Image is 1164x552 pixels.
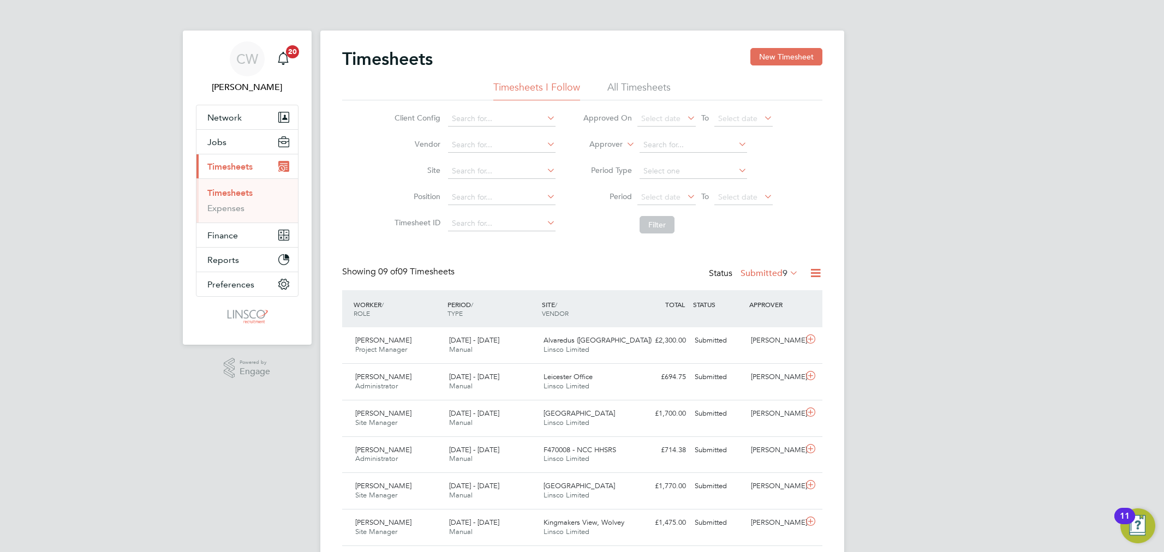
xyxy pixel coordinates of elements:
[207,112,242,123] span: Network
[272,41,294,76] a: 20
[196,154,298,178] button: Timesheets
[449,527,473,536] span: Manual
[690,295,747,314] div: STATUS
[544,418,589,427] span: Linsco Limited
[196,41,299,94] a: CW[PERSON_NAME]
[236,52,258,66] span: CW
[224,308,270,325] img: linsco-logo-retina.png
[544,527,589,536] span: Linsco Limited
[351,295,445,323] div: WORKER
[493,81,580,100] li: Timesheets I Follow
[449,335,499,345] span: [DATE] - [DATE]
[544,481,615,490] span: [GEOGRAPHIC_DATA]
[355,418,397,427] span: Site Manager
[747,405,803,423] div: [PERSON_NAME]
[718,113,757,123] span: Select date
[640,137,747,153] input: Search for...
[690,441,747,459] div: Submitted
[544,490,589,500] span: Linsco Limited
[391,218,440,227] label: Timesheet ID
[391,165,440,175] label: Site
[355,345,407,354] span: Project Manager
[355,335,411,345] span: [PERSON_NAME]
[448,137,556,153] input: Search for...
[196,130,298,154] button: Jobs
[448,164,556,179] input: Search for...
[355,445,411,454] span: [PERSON_NAME]
[544,381,589,391] span: Linsco Limited
[207,279,254,290] span: Preferences
[449,418,473,427] span: Manual
[698,111,712,125] span: To
[747,368,803,386] div: [PERSON_NAME]
[196,105,298,129] button: Network
[207,161,253,172] span: Timesheets
[224,358,270,379] a: Powered byEngage
[449,381,473,391] span: Manual
[449,409,499,418] span: [DATE] - [DATE]
[355,518,411,527] span: [PERSON_NAME]
[378,266,455,277] span: 09 Timesheets
[196,178,298,223] div: Timesheets
[342,266,457,278] div: Showing
[747,441,803,459] div: [PERSON_NAME]
[207,230,238,241] span: Finance
[240,367,270,376] span: Engage
[544,372,593,381] span: Leicester Office
[355,481,411,490] span: [PERSON_NAME]
[1120,508,1155,543] button: Open Resource Center, 11 new notifications
[741,268,798,279] label: Submitted
[391,113,440,123] label: Client Config
[207,255,239,265] span: Reports
[607,81,671,100] li: All Timesheets
[448,216,556,231] input: Search for...
[355,381,398,391] span: Administrator
[355,454,398,463] span: Administrator
[391,139,440,149] label: Vendor
[286,45,299,58] span: 20
[690,332,747,350] div: Submitted
[196,81,299,94] span: Chloe Whittall
[196,272,298,296] button: Preferences
[583,165,632,175] label: Period Type
[640,216,674,233] button: Filter
[634,477,690,495] div: £1,770.00
[634,405,690,423] div: £1,700.00
[354,309,370,317] span: ROLE
[449,372,499,381] span: [DATE] - [DATE]
[391,191,440,201] label: Position
[747,477,803,495] div: [PERSON_NAME]
[240,358,270,367] span: Powered by
[449,345,473,354] span: Manual
[583,191,632,201] label: Period
[583,113,632,123] label: Approved On
[690,514,747,532] div: Submitted
[544,409,615,418] span: [GEOGRAPHIC_DATA]
[445,295,539,323] div: PERIOD
[747,514,803,532] div: [PERSON_NAME]
[690,477,747,495] div: Submitted
[690,368,747,386] div: Submitted
[207,188,253,198] a: Timesheets
[634,441,690,459] div: £714.38
[355,372,411,381] span: [PERSON_NAME]
[449,518,499,527] span: [DATE] - [DATE]
[196,223,298,247] button: Finance
[641,113,681,123] span: Select date
[381,300,384,309] span: /
[698,189,712,203] span: To
[634,368,690,386] div: £694.75
[634,332,690,350] div: £2,300.00
[555,300,557,309] span: /
[355,527,397,536] span: Site Manager
[448,190,556,205] input: Search for...
[342,48,433,70] h2: Timesheets
[196,248,298,272] button: Reports
[449,454,473,463] span: Manual
[718,192,757,202] span: Select date
[449,490,473,500] span: Manual
[449,445,499,454] span: [DATE] - [DATE]
[690,405,747,423] div: Submitted
[544,518,624,527] span: Kingmakers View, Wolvey
[1120,516,1130,530] div: 11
